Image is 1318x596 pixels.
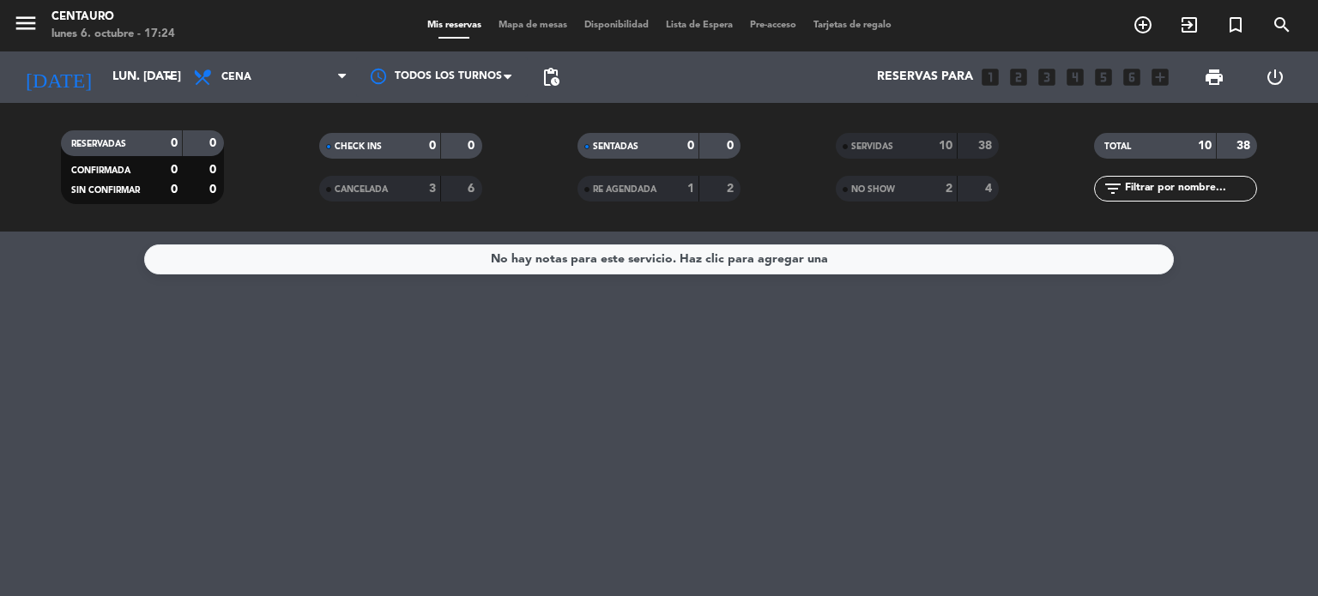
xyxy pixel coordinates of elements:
i: exit_to_app [1179,15,1200,35]
span: Mis reservas [419,21,490,30]
span: CHECK INS [335,142,382,151]
button: menu [13,10,39,42]
i: looks_one [979,66,1001,88]
span: print [1204,67,1224,87]
span: CONFIRMADA [71,166,130,175]
i: looks_4 [1064,66,1086,88]
span: NO SHOW [851,185,895,194]
strong: 0 [468,140,478,152]
strong: 0 [687,140,694,152]
i: search [1272,15,1292,35]
strong: 2 [727,183,737,195]
strong: 6 [468,183,478,195]
i: filter_list [1103,178,1123,199]
strong: 0 [209,137,220,149]
div: LOG OUT [1244,51,1305,103]
strong: 0 [171,164,178,176]
i: looks_3 [1036,66,1058,88]
i: looks_two [1007,66,1030,88]
i: [DATE] [13,58,104,96]
i: power_settings_new [1265,67,1285,87]
span: TOTAL [1104,142,1131,151]
i: turned_in_not [1225,15,1246,35]
i: looks_6 [1121,66,1143,88]
strong: 0 [727,140,737,152]
strong: 0 [171,137,178,149]
strong: 4 [985,183,995,195]
i: add_circle_outline [1133,15,1153,35]
span: Tarjetas de regalo [805,21,900,30]
span: Mapa de mesas [490,21,576,30]
i: add_box [1149,66,1171,88]
strong: 10 [939,140,952,152]
span: Cena [221,71,251,83]
strong: 38 [1236,140,1254,152]
strong: 1 [687,183,694,195]
div: Centauro [51,9,175,26]
span: Reservas para [877,70,973,84]
strong: 0 [209,164,220,176]
strong: 3 [429,183,436,195]
div: lunes 6. octubre - 17:24 [51,26,175,43]
strong: 2 [946,183,952,195]
span: Disponibilidad [576,21,657,30]
i: menu [13,10,39,36]
strong: 0 [209,184,220,196]
span: RESERVADAS [71,140,126,148]
strong: 0 [429,140,436,152]
strong: 10 [1198,140,1212,152]
span: RE AGENDADA [593,185,656,194]
span: Lista de Espera [657,21,741,30]
i: looks_5 [1092,66,1115,88]
div: No hay notas para este servicio. Haz clic para agregar una [491,250,828,269]
span: SERVIDAS [851,142,893,151]
span: pending_actions [541,67,561,87]
input: Filtrar por nombre... [1123,179,1256,198]
span: Pre-acceso [741,21,805,30]
span: SIN CONFIRMAR [71,186,140,195]
strong: 0 [171,184,178,196]
span: SENTADAS [593,142,638,151]
strong: 38 [978,140,995,152]
span: CANCELADA [335,185,388,194]
i: arrow_drop_down [160,67,180,87]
